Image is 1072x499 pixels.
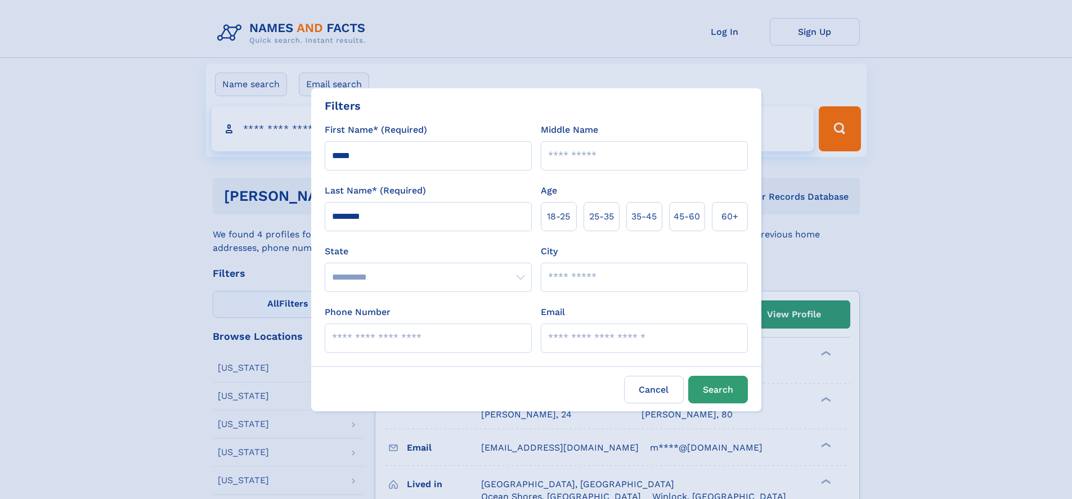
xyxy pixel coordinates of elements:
label: Last Name* (Required) [325,184,426,197]
label: State [325,245,532,258]
label: First Name* (Required) [325,123,427,137]
label: Age [541,184,557,197]
label: City [541,245,558,258]
button: Search [688,376,748,403]
span: 25‑35 [589,210,614,223]
label: Cancel [624,376,684,403]
span: 18‑25 [547,210,570,223]
label: Middle Name [541,123,598,137]
span: 45‑60 [674,210,700,223]
span: 35‑45 [631,210,657,223]
div: Filters [325,97,361,114]
span: 60+ [721,210,738,223]
label: Email [541,305,565,319]
label: Phone Number [325,305,391,319]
